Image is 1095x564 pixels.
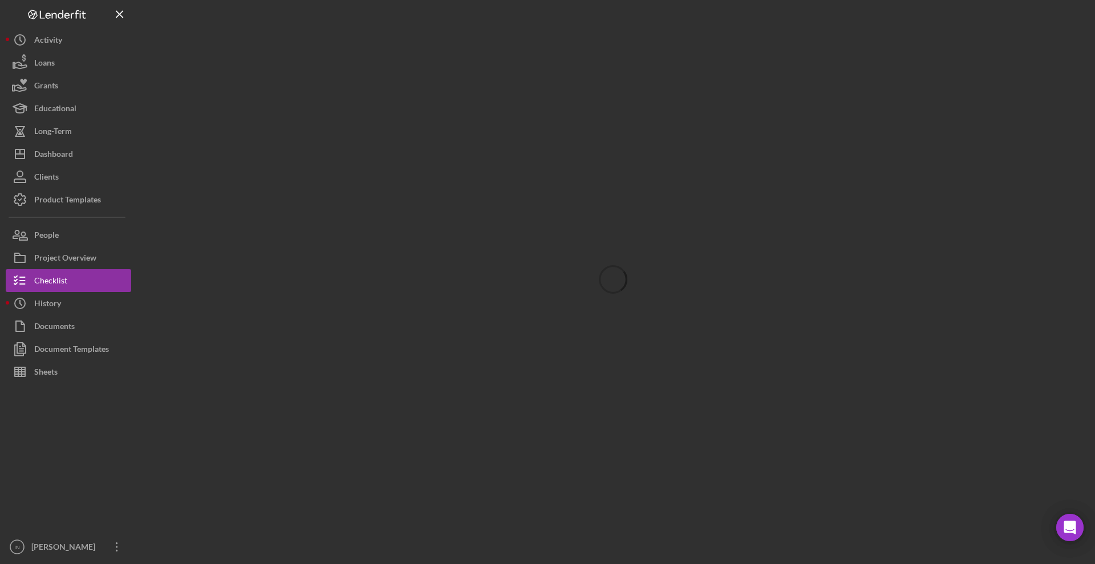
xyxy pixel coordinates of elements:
[6,165,131,188] button: Clients
[6,338,131,360] button: Document Templates
[34,74,58,100] div: Grants
[6,246,131,269] button: Project Overview
[6,292,131,315] button: History
[6,224,131,246] button: People
[34,292,61,318] div: History
[34,97,76,123] div: Educational
[6,97,131,120] button: Educational
[34,165,59,191] div: Clients
[6,143,131,165] button: Dashboard
[34,188,101,214] div: Product Templates
[34,246,96,272] div: Project Overview
[34,143,73,168] div: Dashboard
[34,338,109,363] div: Document Templates
[6,120,131,143] button: Long-Term
[6,29,131,51] button: Activity
[6,535,131,558] button: IN[PERSON_NAME]
[6,315,131,338] button: Documents
[6,51,131,74] button: Loans
[34,224,59,249] div: People
[34,360,58,386] div: Sheets
[14,544,20,550] text: IN
[29,535,103,561] div: [PERSON_NAME]
[34,315,75,340] div: Documents
[1056,514,1084,541] div: Open Intercom Messenger
[34,120,72,145] div: Long-Term
[34,51,55,77] div: Loans
[34,269,67,295] div: Checklist
[34,29,62,54] div: Activity
[6,188,131,211] button: Product Templates
[6,74,131,97] button: Grants
[6,269,131,292] button: Checklist
[6,360,131,383] button: Sheets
